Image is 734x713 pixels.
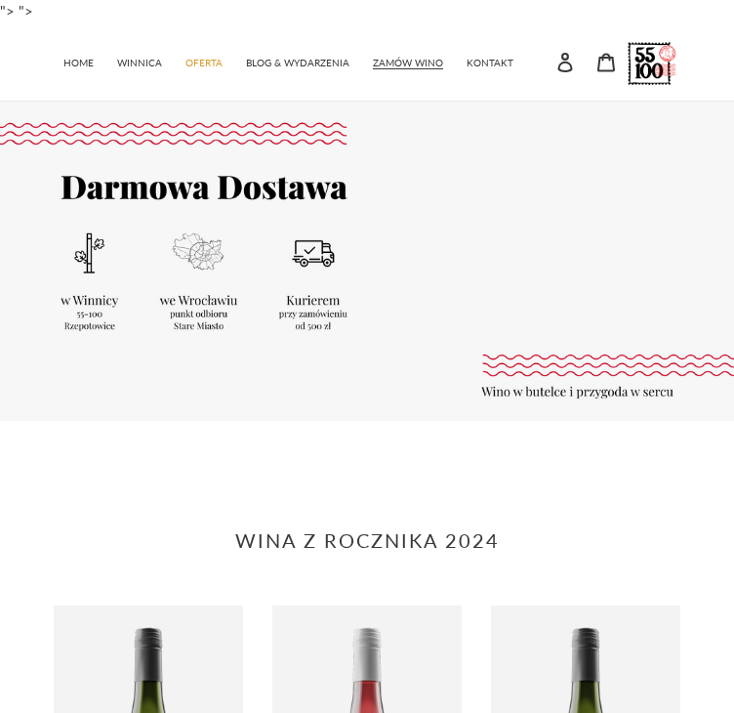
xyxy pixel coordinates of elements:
[363,47,453,75] a: ZAMÓW WINO
[373,57,443,69] span: ZAMÓW WINO
[185,57,223,69] span: OFERTA
[54,528,680,552] h2: WINA Z ROCZNIKA 2024
[54,47,103,75] a: HOME
[63,57,94,69] span: HOME
[107,47,172,75] a: WINNICA
[117,57,162,69] span: WINNICA
[236,47,359,75] a: BLOG & WYDARZENIA
[176,47,232,75] a: OFERTA
[467,57,513,69] span: KONTAKT
[246,57,349,69] span: BLOG & WYDARZENIA
[457,47,523,75] a: KONTAKT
